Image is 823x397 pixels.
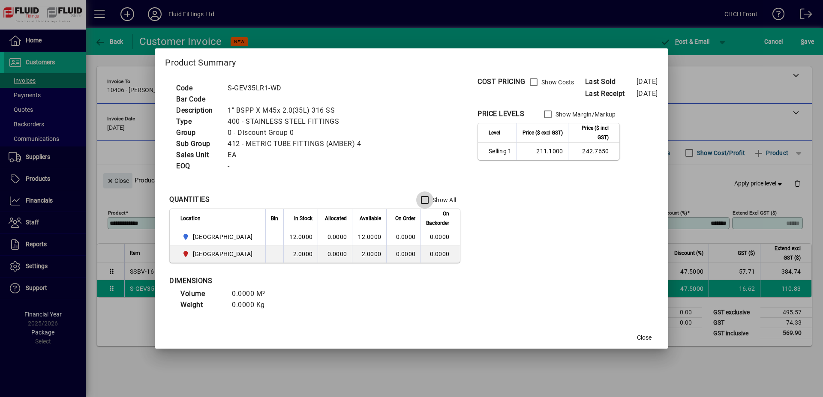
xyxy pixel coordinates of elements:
td: 12.0000 [283,228,318,245]
td: Weight [176,299,228,310]
td: 1" BSPP X M45x 2.0(35L) 316 SS [223,105,371,116]
span: Available [360,214,381,223]
span: Last Receipt [585,89,637,99]
span: Close [637,333,652,342]
label: Show Costs [540,78,574,87]
span: Bin [271,214,278,223]
span: On Order [395,214,415,223]
td: - [223,161,371,172]
td: Description [172,105,223,116]
div: QUANTITIES [169,194,210,205]
span: [GEOGRAPHIC_DATA] [193,250,252,258]
td: 242.7650 [568,143,619,160]
td: Sub Group [172,138,223,149]
td: 2.0000 [283,245,318,263]
label: Show Margin/Markup [554,110,616,119]
span: Allocated [325,214,347,223]
td: 400 - STAINLESS STEEL FITTINGS [223,116,371,127]
td: Code [172,83,223,94]
td: 0.0000 Kg [228,299,279,310]
span: [GEOGRAPHIC_DATA] [193,233,252,241]
td: 0.0000 [421,245,460,263]
span: Last Sold [585,77,637,87]
td: EA [223,149,371,161]
span: CHRISTCHURCH [180,249,256,259]
td: 0 - Discount Group 0 [223,127,371,138]
span: Level [489,128,500,137]
span: Price ($ incl GST) [574,123,609,142]
span: 0.0000 [396,233,416,240]
td: Group [172,127,223,138]
span: Price ($ excl GST) [523,128,563,137]
td: 211.1000 [517,143,568,160]
td: EOQ [172,161,223,172]
h2: Product Summary [155,48,668,73]
span: 0.0000 [396,251,416,257]
span: AUCKLAND [180,232,256,242]
td: 2.0000 [352,245,386,263]
td: S-GEV35LR1-WD [223,83,371,94]
span: [DATE] [637,90,658,98]
td: 0.0000 [318,228,352,245]
span: In Stock [294,214,312,223]
td: 412 - METRIC TUBE FITTINGS (AMBER) 4 [223,138,371,149]
span: Selling 1 [489,147,511,155]
td: Volume [176,288,228,299]
td: 12.0000 [352,228,386,245]
label: Show All [431,196,456,204]
div: COST PRICING [478,77,525,87]
span: Location [180,214,201,223]
button: Close [631,330,658,345]
div: PRICE LEVELS [478,109,524,119]
td: 0.0000 M³ [228,288,279,299]
td: 0.0000 [421,228,460,245]
span: On Backorder [426,209,449,228]
span: [DATE] [637,78,658,86]
td: Type [172,116,223,127]
td: Bar Code [172,94,223,105]
td: Sales Unit [172,149,223,161]
td: 0.0000 [318,245,352,263]
div: DIMENSIONS [169,276,384,286]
